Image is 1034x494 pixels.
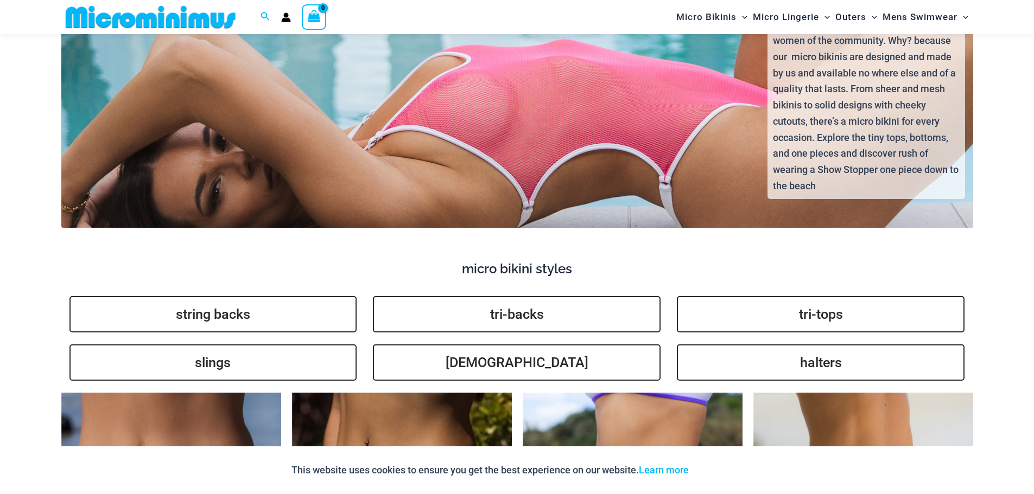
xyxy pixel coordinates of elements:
[261,10,270,24] a: Search icon link
[835,3,866,31] span: Outers
[753,3,819,31] span: Micro Lingerie
[677,344,965,381] a: halters
[676,3,737,31] span: Micro Bikinis
[880,3,971,31] a: Mens SwimwearMenu ToggleMenu Toggle
[750,3,833,31] a: Micro LingerieMenu ToggleMenu Toggle
[833,3,880,31] a: OutersMenu ToggleMenu Toggle
[61,261,973,277] h4: micro bikini styles
[819,3,830,31] span: Menu Toggle
[737,3,747,31] span: Menu Toggle
[674,3,750,31] a: Micro BikinisMenu ToggleMenu Toggle
[639,464,689,476] a: Learn more
[61,5,240,29] img: MM SHOP LOGO FLAT
[866,3,877,31] span: Menu Toggle
[373,296,661,332] a: tri-backs
[281,12,291,22] a: Account icon link
[373,344,661,381] a: [DEMOGRAPHIC_DATA]
[302,4,327,29] a: View Shopping Cart, empty
[957,3,968,31] span: Menu Toggle
[773,1,960,194] p: Nobody loves the Microminimus micro bikini more than the Fiery, confident women of the community....
[672,2,973,33] nav: Site Navigation
[883,3,957,31] span: Mens Swimwear
[677,296,965,332] a: tri-tops
[69,344,357,381] a: slings
[697,457,743,483] button: Accept
[291,462,689,478] p: This website uses cookies to ensure you get the best experience on our website.
[69,296,357,332] a: string backs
